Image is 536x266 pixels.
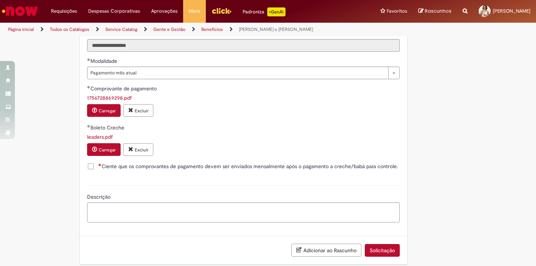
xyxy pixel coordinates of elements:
[189,7,200,15] span: More
[87,58,90,61] span: Obrigatório Preenchido
[87,39,400,52] input: CNPJ
[105,26,137,32] a: Service Catalog
[87,143,121,156] button: Carregar anexo de Boleto Creche Required
[291,244,361,257] button: Adicionar ao Rascunho
[387,7,407,15] span: Favoritos
[8,26,34,32] a: Página inicial
[425,7,452,15] span: Rascunhos
[365,244,400,257] button: Solicitação
[153,26,185,32] a: Gente e Gestão
[87,104,121,117] button: Carregar anexo de Comprovante de pagamento Required
[99,147,116,153] small: Carregar
[87,193,112,200] span: Descrição
[151,7,178,15] span: Aprovações
[418,8,452,15] a: Rascunhos
[87,134,113,140] a: Download de leaders.pdf
[123,143,153,156] button: Excluir anexo leaders.pdf
[239,26,313,32] a: [PERSON_NAME] e [PERSON_NAME]
[88,7,140,15] span: Despesas Corporativas
[267,7,285,16] p: +GenAi
[90,58,119,64] span: Modalidade
[135,108,149,114] small: Excluir
[51,7,77,15] span: Requisições
[99,108,116,114] small: Carregar
[87,86,90,89] span: Obrigatório Preenchido
[243,7,285,16] div: Padroniza
[6,23,352,36] ul: Trilhas de página
[87,202,400,222] textarea: Descrição
[493,8,530,14] span: [PERSON_NAME]
[135,147,149,153] small: Excluir
[98,163,398,170] span: Ciente que os comprovantes de pagamento devem ser enviados mensalmente após o pagamento a creche/...
[211,5,232,16] img: click_logo_yellow_360x200.png
[90,124,126,131] span: Boleto Creche
[90,85,158,92] span: Comprovante de pagamento
[201,26,223,32] a: Benefícios
[123,104,153,117] button: Excluir anexo 1756728869298.pdf
[90,67,385,79] span: Pagamento mês atual
[98,163,102,166] span: Necessários
[50,26,89,32] a: Todos os Catálogos
[87,125,90,128] span: Obrigatório Preenchido
[87,94,132,101] a: Download de 1756728869298.pdf
[1,4,39,19] img: ServiceNow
